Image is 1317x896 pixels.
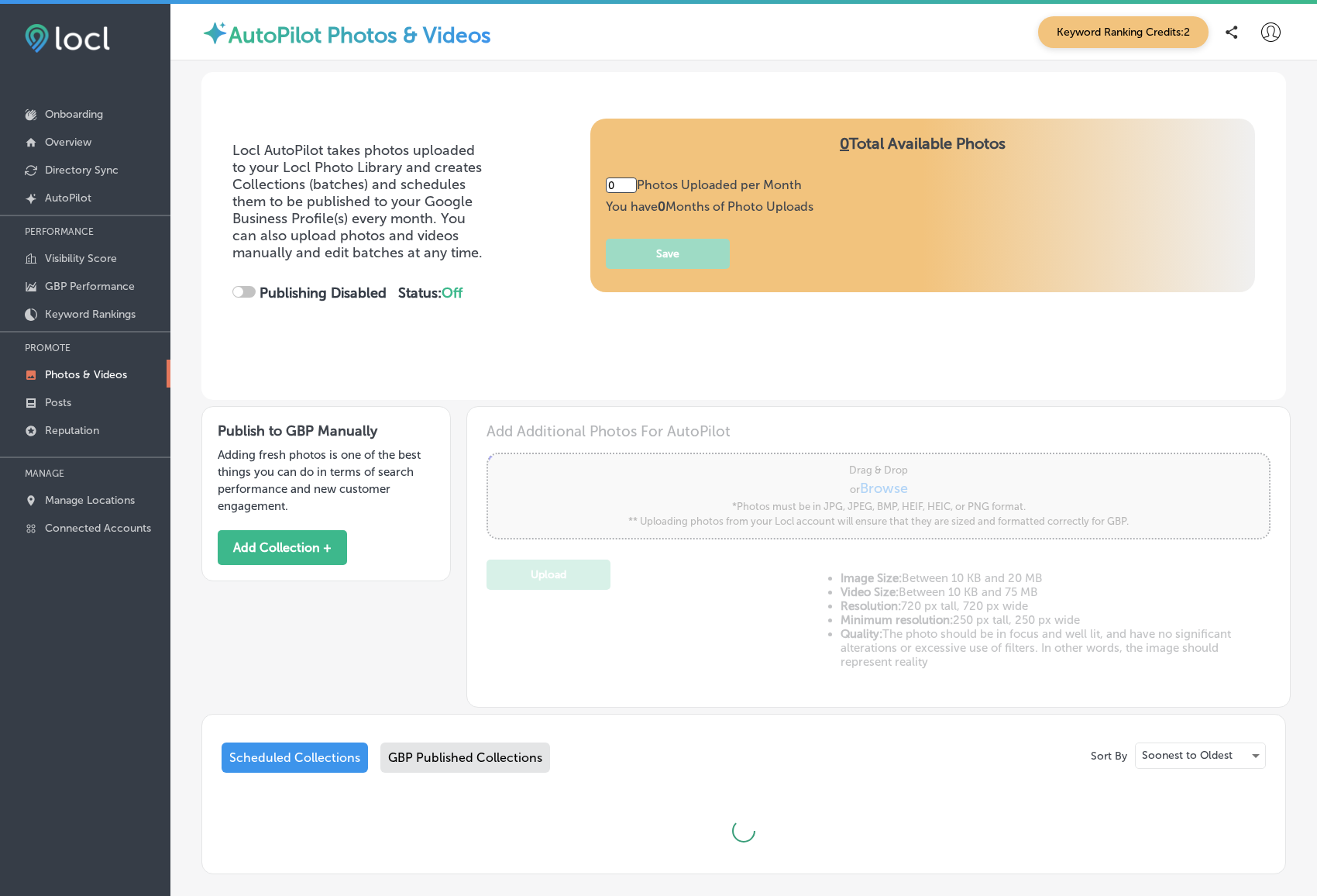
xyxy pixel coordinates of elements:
h4: Total Available Photos [606,134,1240,177]
p: Soonest to Oldest [1142,748,1233,763]
p: Onboarding [45,108,103,121]
p: Sort By [1091,750,1127,763]
strong: Publishing Disabled [260,284,387,302]
p: Posts [45,396,71,409]
strong: Status: [398,284,462,302]
img: fda3e92497d09a02dc62c9cd864e3231.png [25,24,110,53]
input: 10 [606,177,637,193]
button: Save [606,239,730,269]
img: autopilot-icon [201,19,229,47]
p: Visibility Score [45,252,117,265]
p: Reputation [45,424,99,437]
p: Directory Sync [45,164,119,177]
div: Photos Uploaded per Month [606,177,813,193]
p: GBP Performance [45,280,135,293]
label: AutoPilot Photos & Videos [229,22,491,48]
b: 0 [658,199,665,214]
span: 0 [840,134,849,153]
button: Add Collection + [218,530,347,565]
span: Off [442,284,462,302]
p: Adding fresh photos is one of the best things you can do in terms of search performance and new c... [218,446,435,515]
div: Scheduled Collections [222,743,368,773]
div: Soonest to Oldest [1136,743,1265,768]
p: Keyword Rankings [45,308,136,321]
p: Overview [45,136,91,149]
p: Manage Locations [45,494,135,507]
span: Keyword Ranking Credits: 2 [1038,16,1209,48]
p: Connected Accounts [45,522,151,535]
span: You have Months of Photo Uploads [606,199,813,214]
p: AutoPilot [45,191,91,205]
h3: Publish to GBP Manually [218,422,435,439]
p: Photos & Videos [45,368,127,381]
div: GBP Published Collections [380,743,550,773]
p: Locl AutoPilot takes photos uploaded to your Locl Photo Library and creates Collections (batches)... [232,142,488,261]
